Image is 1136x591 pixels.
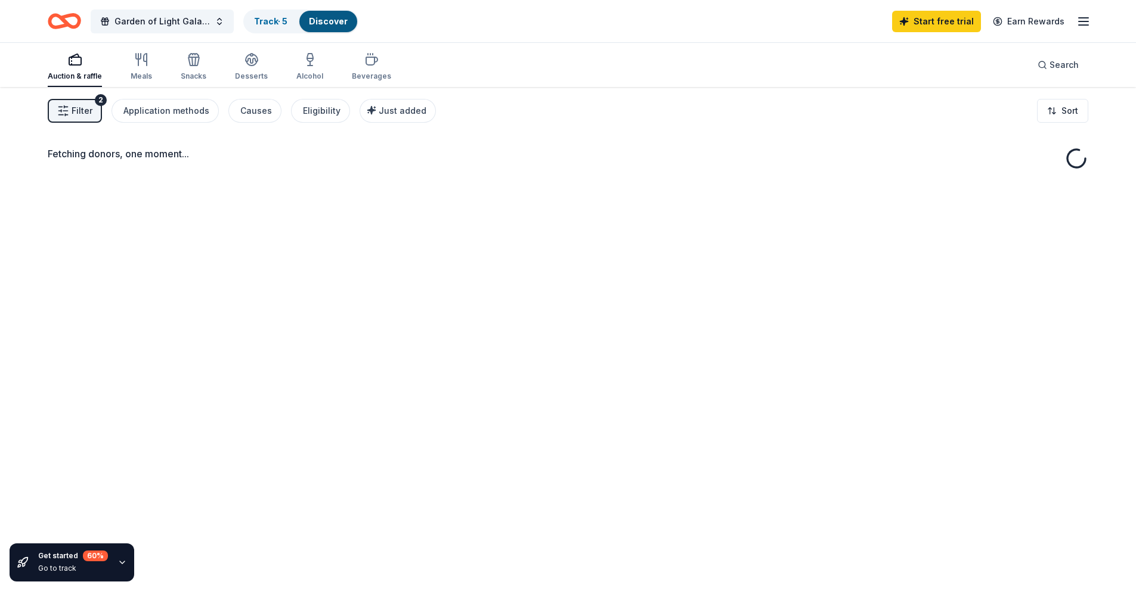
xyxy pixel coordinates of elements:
[296,48,323,87] button: Alcohol
[48,48,102,87] button: Auction & raffle
[91,10,234,33] button: Garden of Light Gala & Auction
[112,99,219,123] button: Application methods
[38,550,108,561] div: Get started
[379,105,426,116] span: Just added
[131,71,152,81] div: Meals
[303,104,341,118] div: Eligibility
[296,71,323,81] div: Alcohol
[95,94,107,106] div: 2
[254,16,287,26] a: Track· 5
[83,550,108,561] div: 60 %
[240,104,272,118] div: Causes
[1037,99,1088,123] button: Sort
[181,71,206,81] div: Snacks
[892,11,981,32] a: Start free trial
[352,71,391,81] div: Beverages
[243,10,358,33] button: Track· 5Discover
[181,48,206,87] button: Snacks
[291,99,350,123] button: Eligibility
[1061,104,1078,118] span: Sort
[48,99,102,123] button: Filter2
[228,99,281,123] button: Causes
[131,48,152,87] button: Meals
[38,564,108,573] div: Go to track
[352,48,391,87] button: Beverages
[48,7,81,35] a: Home
[48,71,102,81] div: Auction & raffle
[114,14,210,29] span: Garden of Light Gala & Auction
[72,104,92,118] span: Filter
[235,71,268,81] div: Desserts
[235,48,268,87] button: Desserts
[123,104,209,118] div: Application methods
[1028,53,1088,77] button: Search
[986,11,1072,32] a: Earn Rewards
[360,99,436,123] button: Just added
[1050,58,1079,72] span: Search
[48,147,1088,161] div: Fetching donors, one moment...
[309,16,348,26] a: Discover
